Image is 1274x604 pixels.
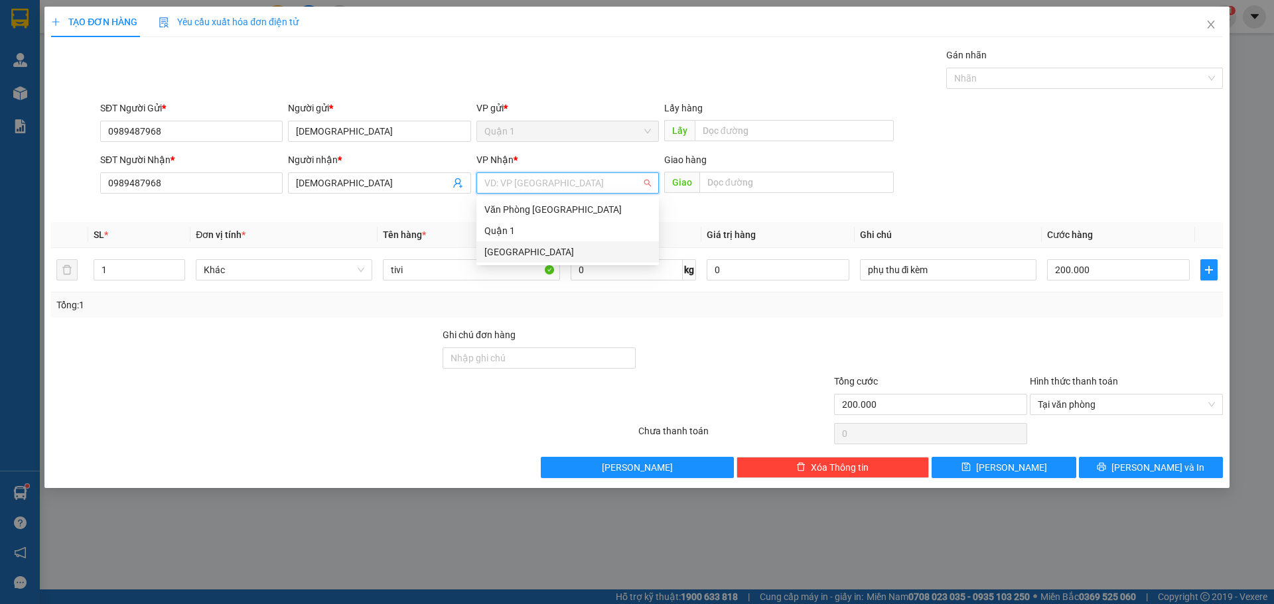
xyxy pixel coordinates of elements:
span: Tổng cước [834,376,878,387]
th: Ghi chú [855,222,1042,248]
button: Close [1192,7,1230,44]
span: Lấy [664,120,695,141]
span: user-add [453,178,463,188]
span: close [1206,19,1216,30]
span: kg [683,259,696,280]
span: plus [1201,265,1217,275]
div: Văn Phòng Đà Lạt [476,199,659,220]
div: Người gửi [288,101,470,115]
button: plus [1200,259,1218,280]
span: plus [51,17,60,27]
span: [PERSON_NAME] [602,460,673,475]
label: Hình thức thanh toán [1030,376,1118,387]
span: delete [796,462,806,473]
span: Khác [204,260,364,280]
span: Quận 1 [484,121,651,141]
div: VP gửi [476,101,659,115]
span: Tên hàng [383,229,426,240]
span: printer [1097,462,1106,473]
div: SĐT Người Nhận [100,152,283,167]
input: Ghi Chú [860,259,1036,280]
img: icon [159,17,169,28]
input: VD: Bàn, Ghế [383,259,559,280]
span: Giá trị hàng [707,229,756,240]
button: delete [56,259,78,280]
div: SĐT Người Gửi [100,101,283,115]
span: Yêu cầu xuất hóa đơn điện tử [159,17,299,27]
input: 0 [707,259,849,280]
div: [GEOGRAPHIC_DATA] [484,245,651,259]
div: Người nhận [288,152,470,167]
label: Gán nhãn [946,50,987,60]
div: Nha Trang [476,241,659,263]
div: Quận 1 [484,223,651,238]
button: save[PERSON_NAME] [932,457,1076,478]
input: Ghi chú đơn hàng [443,347,636,369]
span: Giao [664,172,699,193]
button: deleteXóa Thông tin [737,457,930,478]
span: Lấy hàng [664,103,703,113]
span: Tại văn phòng [1038,394,1215,414]
input: Dọc đường [695,120,894,141]
span: TẠO ĐƠN HÀNG [51,17,137,27]
label: Ghi chú đơn hàng [443,330,516,340]
div: Quận 1 [476,220,659,241]
button: [PERSON_NAME] [541,457,734,478]
input: Dọc đường [699,172,894,193]
span: Cước hàng [1047,229,1093,240]
div: Văn phòng không hợp lệ [476,195,659,210]
button: printer[PERSON_NAME] và In [1079,457,1223,478]
span: save [961,462,971,473]
span: VP Nhận [476,154,514,165]
span: SL [94,229,104,240]
div: Chưa thanh toán [637,424,833,447]
div: Tổng: 1 [56,298,492,312]
span: Đơn vị tính [196,229,246,240]
span: Giao hàng [664,154,707,165]
span: [PERSON_NAME] [976,460,1047,475]
span: Xóa Thông tin [811,460,869,475]
div: Văn Phòng [GEOGRAPHIC_DATA] [484,202,651,217]
span: [PERSON_NAME] và In [1111,460,1204,475]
